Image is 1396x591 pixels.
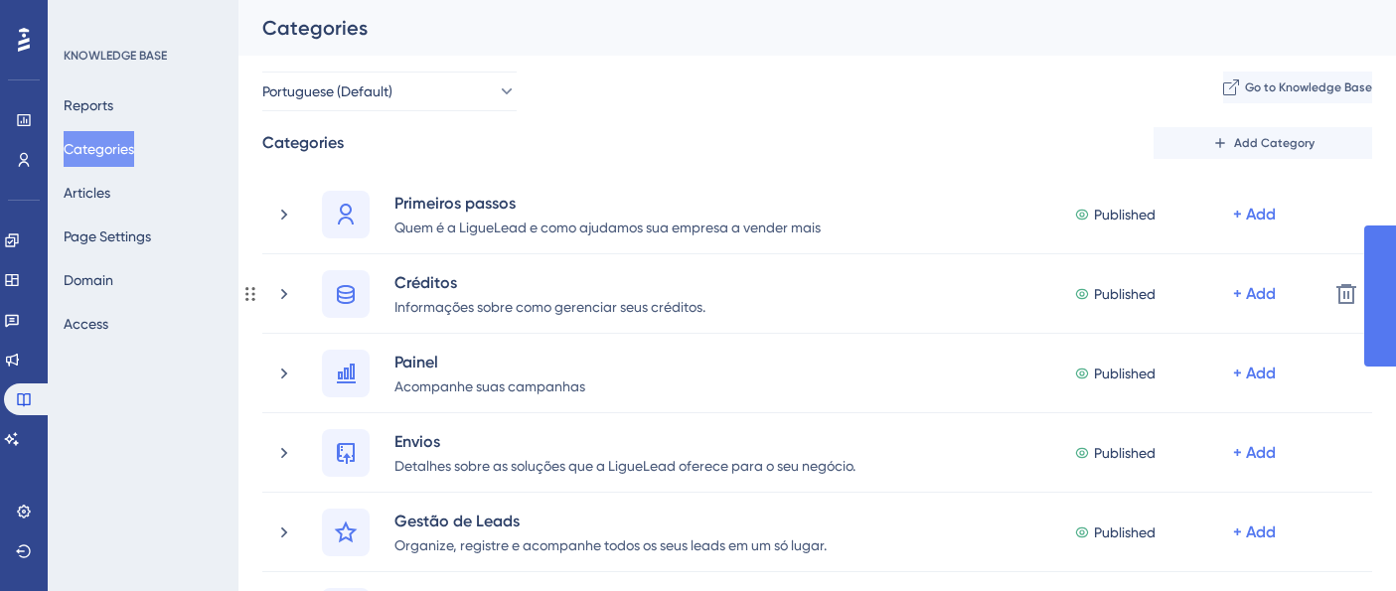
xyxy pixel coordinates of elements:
div: Quem é a LigueLead e como ajudamos sua empresa a vender mais [393,215,822,238]
button: Domain [64,262,113,298]
span: Published [1094,520,1156,544]
button: Reports [64,87,113,123]
iframe: UserGuiding AI Assistant Launcher [1313,513,1372,572]
div: Painel [393,350,586,373]
div: + Add [1233,441,1276,465]
div: Primeiros passos [393,191,822,215]
span: Published [1094,441,1156,465]
button: Portuguese (Default) [262,72,517,111]
div: + Add [1233,203,1276,226]
span: Add Category [1234,135,1315,151]
button: Page Settings [64,219,151,254]
div: KNOWLEDGE BASE [64,48,167,64]
button: Go to Knowledge Base [1223,72,1372,103]
button: Categories [64,131,134,167]
span: Go to Knowledge Base [1245,79,1372,95]
div: Categories [262,14,1322,42]
button: Access [64,306,108,342]
div: Informações sobre como gerenciar seus créditos. [393,294,706,318]
div: Gestão de Leads [393,509,828,532]
div: Categories [262,131,344,155]
span: Published [1094,203,1156,226]
span: Published [1094,362,1156,385]
div: + Add [1233,282,1276,306]
button: Add Category [1154,127,1372,159]
button: Articles [64,175,110,211]
span: Portuguese (Default) [262,79,392,103]
div: Acompanhe suas campanhas [393,373,586,397]
div: Envios [393,429,856,453]
div: Organize, registre e acompanhe todos os seus leads em um só lugar. [393,532,828,556]
div: Créditos [393,270,706,294]
span: Published [1094,282,1156,306]
div: Detalhes sobre as soluções que a LigueLead oferece para o seu negócio. [393,453,856,477]
div: + Add [1233,362,1276,385]
div: + Add [1233,520,1276,544]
